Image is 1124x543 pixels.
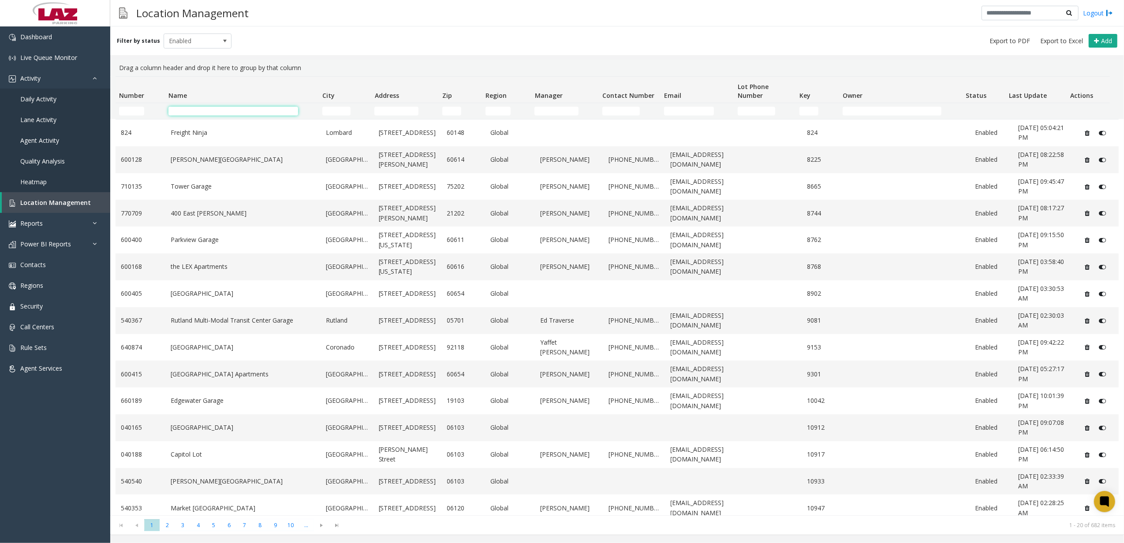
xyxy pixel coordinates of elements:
span: Zip [442,91,452,100]
a: Enabled [975,396,1008,405]
a: Tower Garage [171,182,315,191]
a: 10917 [807,450,840,459]
span: Agent Activity [20,136,59,145]
a: 8744 [807,208,840,218]
button: Disable [1094,421,1111,435]
span: Regions [20,281,43,290]
span: [DATE] 09:15:50 PM [1018,231,1064,249]
a: 60614 [447,155,480,164]
a: 21202 [447,208,480,218]
span: City [322,91,335,100]
span: Add [1101,37,1112,45]
a: [EMAIL_ADDRESS][DOMAIN_NAME] [671,364,735,384]
a: 660189 [121,396,160,405]
a: [DATE] 05:27:17 PM [1018,364,1070,384]
a: [DATE] 09:42:22 PM [1018,338,1070,357]
a: [PERSON_NAME] [540,396,598,405]
a: 8762 [807,235,840,245]
span: Live Queue Monitor [20,53,77,62]
span: Page 2 [160,519,175,531]
a: Rutland [326,316,368,325]
a: [PERSON_NAME] [540,235,598,245]
button: Delete [1080,421,1094,435]
a: [GEOGRAPHIC_DATA] [326,396,368,405]
span: Page 6 [221,519,237,531]
img: 'icon' [9,55,16,62]
button: Delete [1080,474,1094,488]
th: Actions [1067,77,1110,103]
a: Enabled [975,262,1008,271]
img: 'icon' [9,262,16,269]
a: 9153 [807,342,840,352]
a: 60654 [447,289,480,298]
button: Disable [1094,152,1111,167]
span: Address [375,91,399,100]
img: 'icon' [9,324,16,331]
a: 824 [807,128,840,138]
a: 540540 [121,476,160,486]
a: [STREET_ADDRESS] [379,369,437,379]
span: Page 10 [283,519,299,531]
span: Region [485,91,507,100]
a: 400 East [PERSON_NAME] [171,208,315,218]
a: 05701 [447,316,480,325]
a: [GEOGRAPHIC_DATA] [326,476,368,486]
a: [DATE] 08:17:27 PM [1018,203,1070,223]
a: Global [490,128,530,138]
a: [STREET_ADDRESS] [379,128,437,138]
a: [STREET_ADDRESS][PERSON_NAME] [379,150,437,170]
a: [DATE] 02:33:39 AM [1018,472,1070,491]
input: Key Filter [799,107,818,115]
a: [PHONE_NUMBER] [609,208,660,218]
span: Name [168,91,187,100]
a: 60148 [447,128,480,138]
a: [EMAIL_ADDRESS][DOMAIN_NAME] [671,177,735,197]
a: 600128 [121,155,160,164]
span: [DATE] 09:42:22 PM [1018,338,1064,356]
a: [PHONE_NUMBER] [609,369,660,379]
a: 040165 [121,423,160,432]
a: Enabled [975,208,1008,218]
button: Disable [1094,260,1111,274]
a: [DATE] 03:30:53 AM [1018,284,1070,304]
a: [EMAIL_ADDRESS][DOMAIN_NAME] [671,230,735,250]
img: 'icon' [9,34,16,41]
a: 040188 [121,450,160,459]
a: [GEOGRAPHIC_DATA] [326,262,368,271]
button: Disable [1094,447,1111,461]
span: Call Centers [20,323,54,331]
span: Contact Number [602,91,654,100]
span: Number [119,91,144,100]
a: Enabled [975,182,1008,191]
a: [DATE] 09:07:08 PM [1018,418,1070,438]
span: [DATE] 05:04:21 PM [1018,123,1064,141]
a: [PERSON_NAME] [540,262,598,271]
a: 10933 [807,476,840,486]
a: 75202 [447,182,480,191]
a: Global [490,235,530,245]
button: Disable [1094,501,1111,515]
span: Reports [20,219,43,227]
span: Daily Activity [20,95,56,103]
span: [DATE] 02:28:25 AM [1018,498,1064,517]
a: Global [490,503,530,513]
a: Global [490,289,530,298]
button: Delete [1080,394,1094,408]
a: Enabled [975,450,1008,459]
span: Export to PDF [990,37,1030,45]
h3: Location Management [132,2,253,24]
span: [DATE] 02:33:39 AM [1018,472,1064,490]
a: [STREET_ADDRESS] [379,342,437,352]
button: Delete [1080,367,1094,381]
a: Enabled [975,476,1008,486]
a: [EMAIL_ADDRESS][DOMAIN_NAME] [671,257,735,277]
a: [EMAIL_ADDRESS][DOMAIN_NAME] [671,445,735,465]
a: Enabled [975,128,1008,138]
span: Email [664,91,681,100]
button: Delete [1080,179,1094,193]
input: Address Filter [374,107,418,115]
a: 8768 [807,262,840,271]
a: 640874 [121,342,160,352]
a: [DATE] 05:04:21 PM [1018,123,1070,143]
span: Page 1 [144,519,160,531]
